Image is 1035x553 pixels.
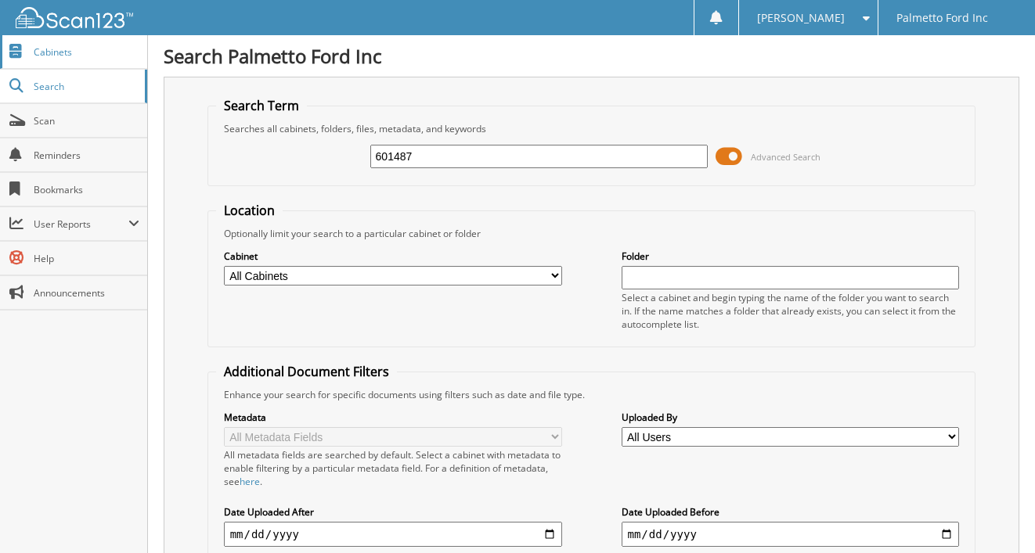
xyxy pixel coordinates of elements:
[34,149,139,162] span: Reminders
[216,202,283,219] legend: Location
[757,13,845,23] span: [PERSON_NAME]
[622,505,960,519] label: Date Uploaded Before
[16,7,133,28] img: scan123-logo-white.svg
[622,250,960,263] label: Folder
[957,478,1035,553] iframe: Chat Widget
[216,363,397,380] legend: Additional Document Filters
[34,286,139,300] span: Announcements
[216,388,968,401] div: Enhance your search for specific documents using filters such as date and file type.
[224,505,562,519] label: Date Uploaded After
[751,151,820,163] span: Advanced Search
[896,13,988,23] span: Palmetto Ford Inc
[622,291,960,331] div: Select a cabinet and begin typing the name of the folder you want to search in. If the name match...
[622,522,960,547] input: end
[216,227,968,240] div: Optionally limit your search to a particular cabinet or folder
[240,475,260,488] a: here
[224,448,562,488] div: All metadata fields are searched by default. Select a cabinet with metadata to enable filtering b...
[216,97,307,114] legend: Search Term
[224,411,562,424] label: Metadata
[34,252,139,265] span: Help
[216,122,968,135] div: Searches all cabinets, folders, files, metadata, and keywords
[224,522,562,547] input: start
[34,217,128,231] span: User Reports
[34,114,139,127] span: Scan
[224,250,562,263] label: Cabinet
[622,411,960,424] label: Uploaded By
[34,80,137,93] span: Search
[164,43,1019,69] h1: Search Palmetto Ford Inc
[34,45,139,59] span: Cabinets
[34,183,139,196] span: Bookmarks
